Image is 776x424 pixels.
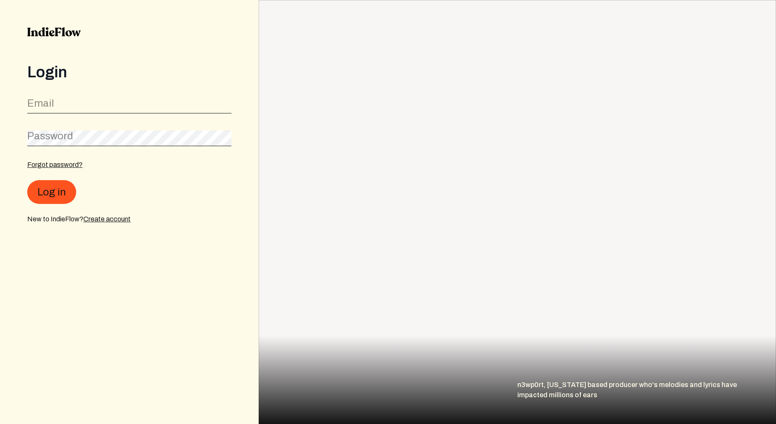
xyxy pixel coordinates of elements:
[27,27,81,37] img: indieflow-logo-black.svg
[27,129,73,143] label: Password
[27,161,83,168] a: Forgot password?
[83,215,131,223] a: Create account
[27,96,54,110] label: Email
[517,380,776,424] div: n3wp0rt, [US_STATE] based producer who's melodies and lyrics have impacted millions of ears
[27,214,231,224] div: New to IndieFlow?
[27,64,231,81] div: Login
[27,180,76,204] button: Log in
